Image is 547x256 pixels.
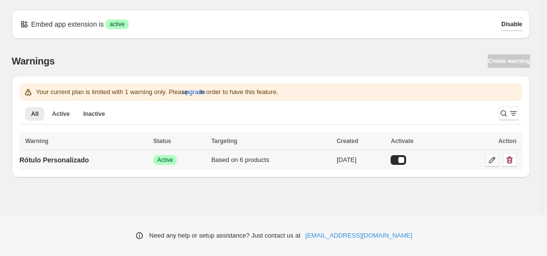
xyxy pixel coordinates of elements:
[31,110,38,118] span: All
[501,20,522,28] span: Disable
[391,138,413,144] span: Activate
[19,152,89,168] a: Rótulo Personalizado
[498,138,516,144] span: Action
[157,156,173,164] span: Active
[211,155,331,165] div: Based on 6 products
[337,155,385,165] div: [DATE]
[306,231,412,240] a: [EMAIL_ADDRESS][DOMAIN_NAME]
[25,138,49,144] span: Warning
[182,84,205,100] button: upgrade
[499,107,518,120] button: Search and filter results
[337,138,359,144] span: Created
[31,19,103,29] p: Embed app extension is
[154,138,171,144] span: Status
[182,87,205,97] span: upgrade
[109,20,124,28] span: active
[36,87,278,97] p: Your current plan is limited with 1 warning only. Please in order to have this feature.
[52,110,69,118] span: Active
[83,110,105,118] span: Inactive
[501,17,522,31] button: Disable
[19,155,89,165] p: Rótulo Personalizado
[211,138,238,144] span: Targeting
[12,55,55,67] h2: Warnings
